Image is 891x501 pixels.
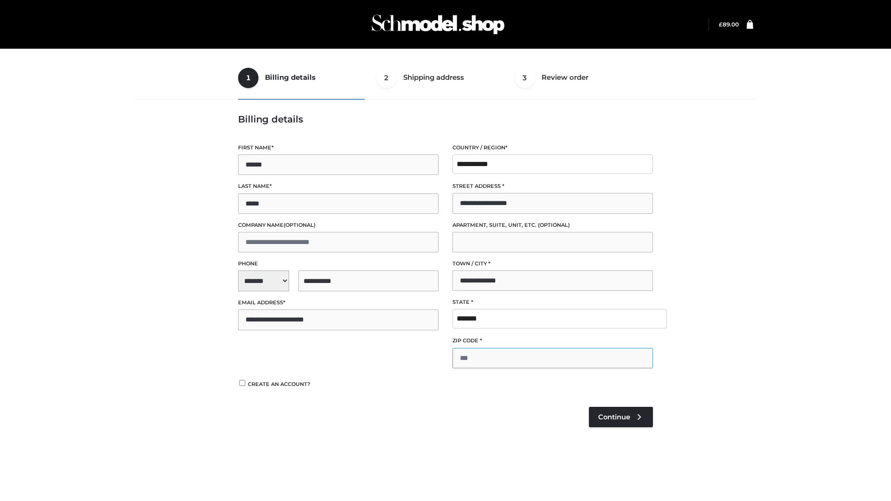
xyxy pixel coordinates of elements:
span: £ [719,21,723,28]
span: Create an account? [248,381,310,387]
a: Continue [589,407,653,427]
bdi: 89.00 [719,21,739,28]
span: (optional) [284,222,316,228]
label: First name [238,143,439,152]
span: Continue [598,413,630,421]
label: Company name [238,221,439,230]
a: £89.00 [719,21,739,28]
img: Schmodel Admin 964 [368,6,508,43]
label: ZIP Code [452,336,653,345]
label: Email address [238,298,439,307]
label: Phone [238,259,439,268]
input: Create an account? [238,380,246,386]
label: Apartment, suite, unit, etc. [452,221,653,230]
label: State [452,298,653,307]
h3: Billing details [238,114,653,125]
label: Town / City [452,259,653,268]
span: (optional) [538,222,570,228]
label: Last name [238,182,439,191]
label: Street address [452,182,653,191]
label: Country / Region [452,143,653,152]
